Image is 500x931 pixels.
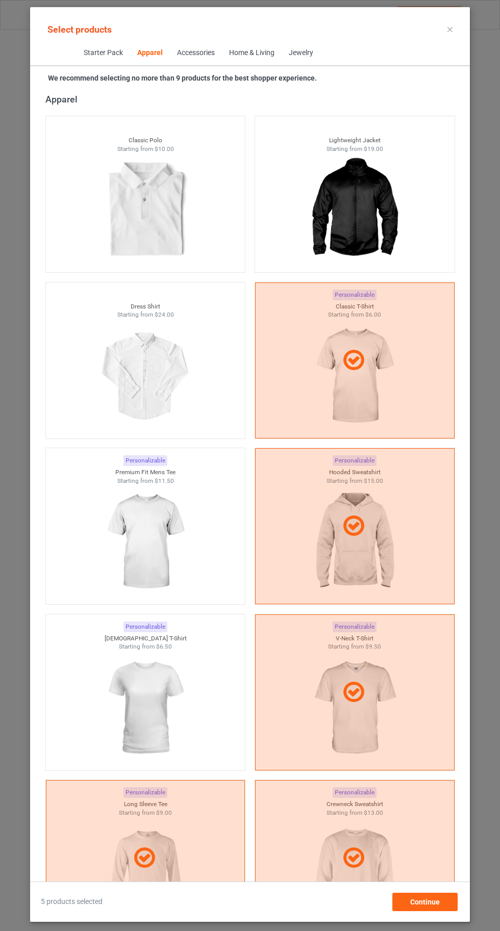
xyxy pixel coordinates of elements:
[392,893,458,911] div: Continue
[46,136,245,145] div: Classic Polo
[364,145,383,152] span: $19.00
[46,311,245,319] div: Starting from
[123,455,167,466] div: Personalizable
[177,48,214,58] div: Accessories
[99,153,191,267] img: regular.jpg
[99,319,191,433] img: regular.jpg
[154,477,173,484] span: $11.50
[288,48,313,58] div: Jewelry
[309,153,400,267] img: regular.jpg
[154,145,173,152] span: $10.00
[46,477,245,485] div: Starting from
[229,48,274,58] div: Home & Living
[410,898,440,906] span: Continue
[45,93,460,105] div: Apparel
[41,897,103,907] span: 5 products selected
[137,48,162,58] div: Apparel
[154,311,173,318] span: $24.00
[99,485,191,599] img: regular.jpg
[46,634,245,643] div: [DEMOGRAPHIC_DATA] T-Shirt
[255,136,455,145] div: Lightweight Jacket
[47,24,112,35] span: Select products
[156,643,172,650] span: $6.50
[46,468,245,477] div: Premium Fit Mens Tee
[76,41,130,65] span: Starter Pack
[255,145,455,153] div: Starting from
[46,145,245,153] div: Starting from
[46,642,245,651] div: Starting from
[48,74,317,82] strong: We recommend selecting no more than 9 products for the best shopper experience.
[99,651,191,765] img: regular.jpg
[46,302,245,311] div: Dress Shirt
[123,622,167,632] div: Personalizable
